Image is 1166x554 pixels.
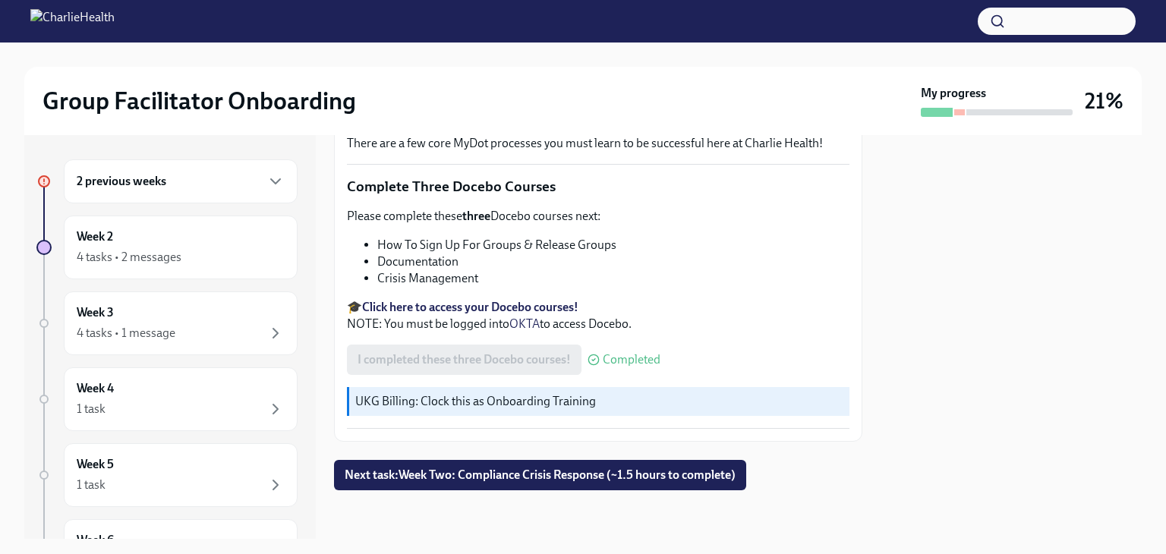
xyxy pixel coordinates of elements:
div: 1 task [77,477,106,493]
div: 2 previous weeks [64,159,298,203]
li: Documentation [377,253,849,270]
a: Week 34 tasks • 1 message [36,291,298,355]
h2: Group Facilitator Onboarding [43,86,356,116]
p: There are a few core MyDot processes you must learn to be successful here at Charlie Health! [347,135,849,152]
h6: Week 6 [77,532,114,549]
h6: Week 2 [77,228,113,245]
li: How To Sign Up For Groups & Release Groups [377,237,849,253]
strong: three [462,209,490,223]
div: 4 tasks • 1 message [77,325,175,342]
h6: Week 3 [77,304,114,321]
div: 4 tasks • 2 messages [77,249,181,266]
a: Week 51 task [36,443,298,507]
h6: 2 previous weeks [77,173,166,190]
button: Next task:Week Two: Compliance Crisis Response (~1.5 hours to complete) [334,460,746,490]
li: Crisis Management [377,270,849,287]
p: Please complete these Docebo courses next: [347,208,849,225]
div: 1 task [77,401,106,417]
p: Complete Three Docebo Courses [347,177,849,197]
h6: Week 4 [77,380,114,397]
p: 🎓 NOTE: You must be logged into to access Docebo. [347,299,849,332]
p: UKG Billing: Clock this as Onboarding Training [355,393,843,410]
h6: Week 5 [77,456,114,473]
a: Week 24 tasks • 2 messages [36,216,298,279]
strong: My progress [921,85,986,102]
h3: 21% [1085,87,1123,115]
span: Next task : Week Two: Compliance Crisis Response (~1.5 hours to complete) [345,467,736,483]
img: CharlieHealth [30,9,115,33]
a: OKTA [509,316,540,331]
span: Completed [603,354,660,366]
a: Week 41 task [36,367,298,431]
a: Click here to access your Docebo courses! [362,300,578,314]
